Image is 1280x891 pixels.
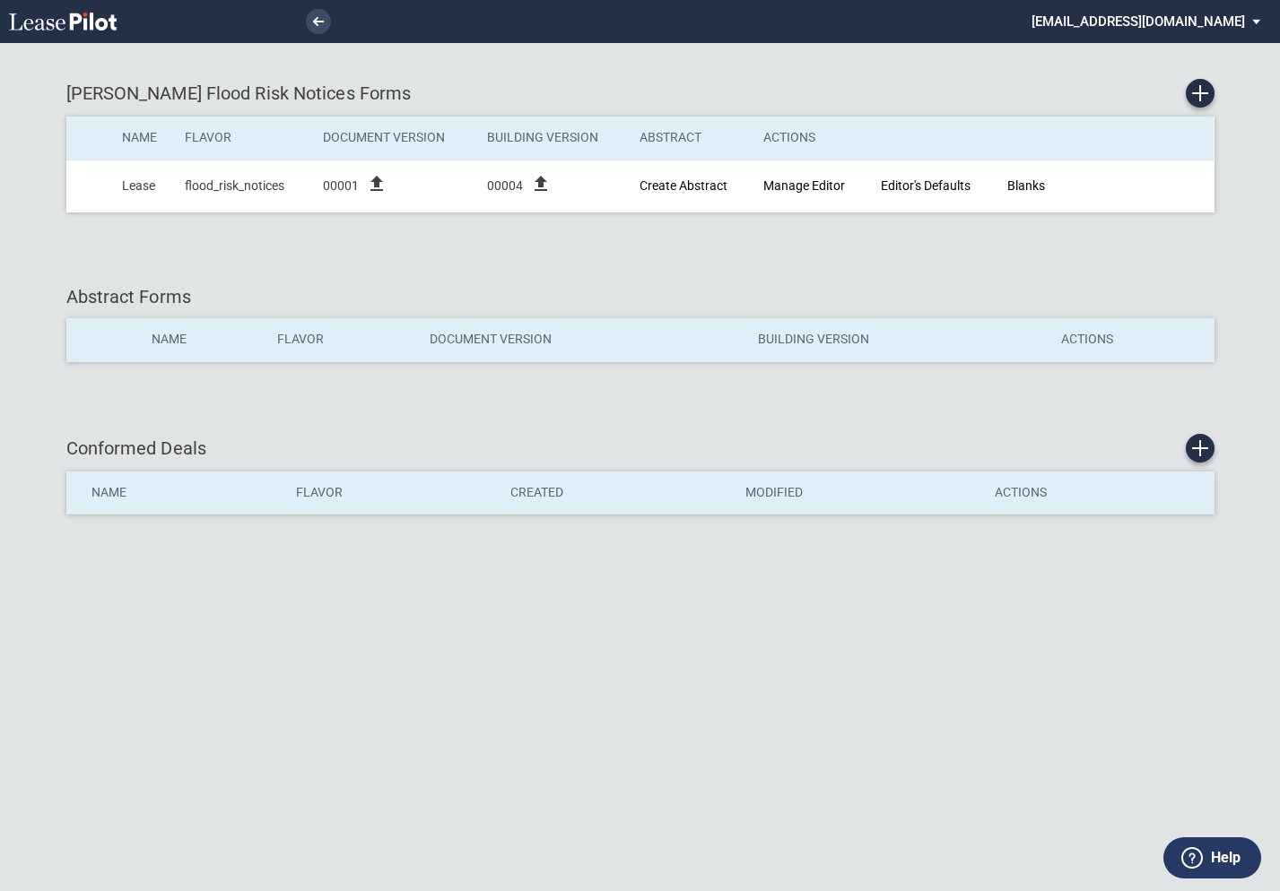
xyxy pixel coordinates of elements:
label: file_upload [530,183,552,197]
td: flood_risk_notices [172,160,310,212]
th: Document Version [417,318,745,361]
th: Name [109,117,172,160]
th: Flavor [283,471,498,515]
i: file_upload [530,173,552,195]
a: Blanks [1007,178,1045,193]
div: Conformed Deals [66,434,1215,463]
th: Building Version [745,318,1049,361]
th: Abstract [627,117,752,160]
tr: Created At: 2025-05-06T04:15:15-04:00; Updated At: 2025-05-06T04:16:13-04:00 [66,160,1214,212]
a: Create new Abstract [640,178,727,193]
span: 00004 [487,177,523,195]
th: Name [66,471,283,515]
th: Actions [982,471,1215,515]
th: Document Version [310,117,475,160]
button: Help [1163,837,1261,878]
th: Actions [1049,318,1214,361]
th: Modified [733,471,982,515]
i: file_upload [366,173,387,195]
div: Abstract Forms [66,284,1215,309]
a: Create new Form [1186,79,1215,108]
th: Created [498,471,733,515]
label: Help [1211,846,1241,869]
a: Create new conformed deal [1186,434,1215,463]
td: Lease [109,160,172,212]
th: Name [139,318,265,361]
label: file_upload [366,183,387,197]
a: Manage Editor [763,178,845,193]
th: Actions [751,117,868,160]
a: Editor's Defaults [881,178,971,193]
th: Building Version [475,117,626,160]
span: 00001 [323,177,359,195]
th: Flavor [265,318,417,361]
div: [PERSON_NAME] Flood Risk Notices Forms [66,79,1215,108]
th: Flavor [172,117,310,160]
